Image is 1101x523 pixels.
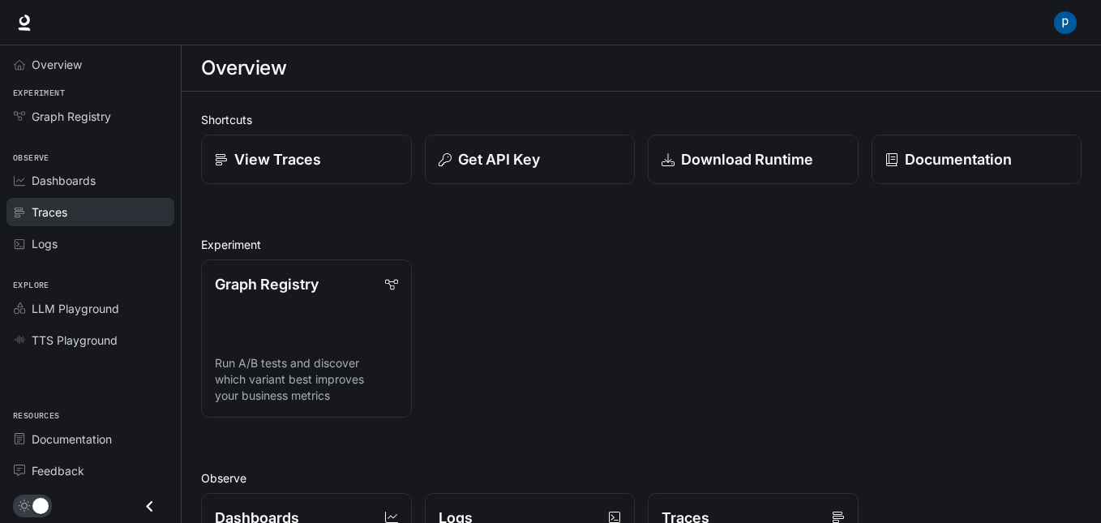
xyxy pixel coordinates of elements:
[201,52,286,84] h1: Overview
[201,111,1082,128] h2: Shortcuts
[201,135,412,184] a: View Traces
[131,490,168,523] button: Close drawer
[32,332,118,349] span: TTS Playground
[648,135,859,184] a: Download Runtime
[6,457,174,485] a: Feedback
[905,148,1012,170] p: Documentation
[201,469,1082,487] h2: Observe
[6,229,174,258] a: Logs
[32,431,112,448] span: Documentation
[6,294,174,323] a: LLM Playground
[6,50,174,79] a: Overview
[32,496,49,514] span: Dark mode toggle
[32,300,119,317] span: LLM Playground
[458,148,540,170] p: Get API Key
[32,462,84,479] span: Feedback
[32,172,96,189] span: Dashboards
[32,108,111,125] span: Graph Registry
[6,102,174,131] a: Graph Registry
[215,355,398,404] p: Run A/B tests and discover which variant best improves your business metrics
[6,326,174,354] a: TTS Playground
[1054,11,1077,34] img: User avatar
[201,259,412,418] a: Graph RegistryRun A/B tests and discover which variant best improves your business metrics
[681,148,813,170] p: Download Runtime
[201,236,1082,253] h2: Experiment
[6,198,174,226] a: Traces
[6,425,174,453] a: Documentation
[215,273,319,295] p: Graph Registry
[872,135,1082,184] a: Documentation
[32,235,58,252] span: Logs
[6,166,174,195] a: Dashboards
[32,56,82,73] span: Overview
[1049,6,1082,39] button: User avatar
[32,204,67,221] span: Traces
[425,135,636,184] button: Get API Key
[234,148,321,170] p: View Traces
